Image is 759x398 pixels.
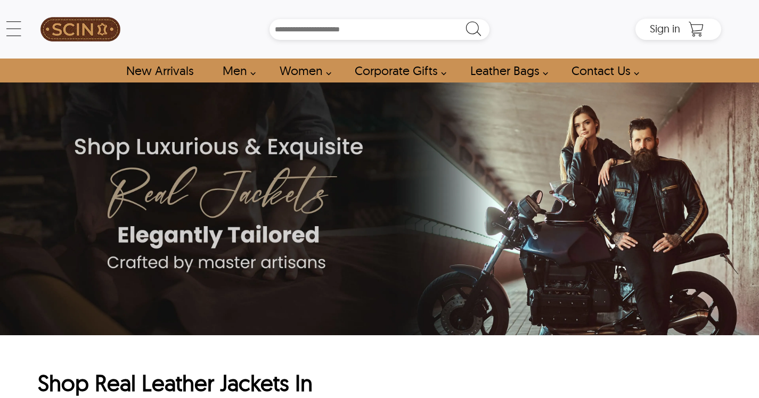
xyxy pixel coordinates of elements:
img: SCIN [40,5,120,53]
a: shop men's leather jackets [210,59,262,82]
a: Shop Women Leather Jackets [267,59,337,82]
a: Shop Leather Bags [458,59,554,82]
span: Sign in [650,22,680,35]
a: Shop Leather Corporate Gifts [342,59,452,82]
a: contact-us [559,59,645,82]
a: Sign in [650,26,680,34]
a: SCIN [38,5,123,53]
a: Shopping Cart [685,21,707,37]
a: Shop New Arrivals [114,59,205,82]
